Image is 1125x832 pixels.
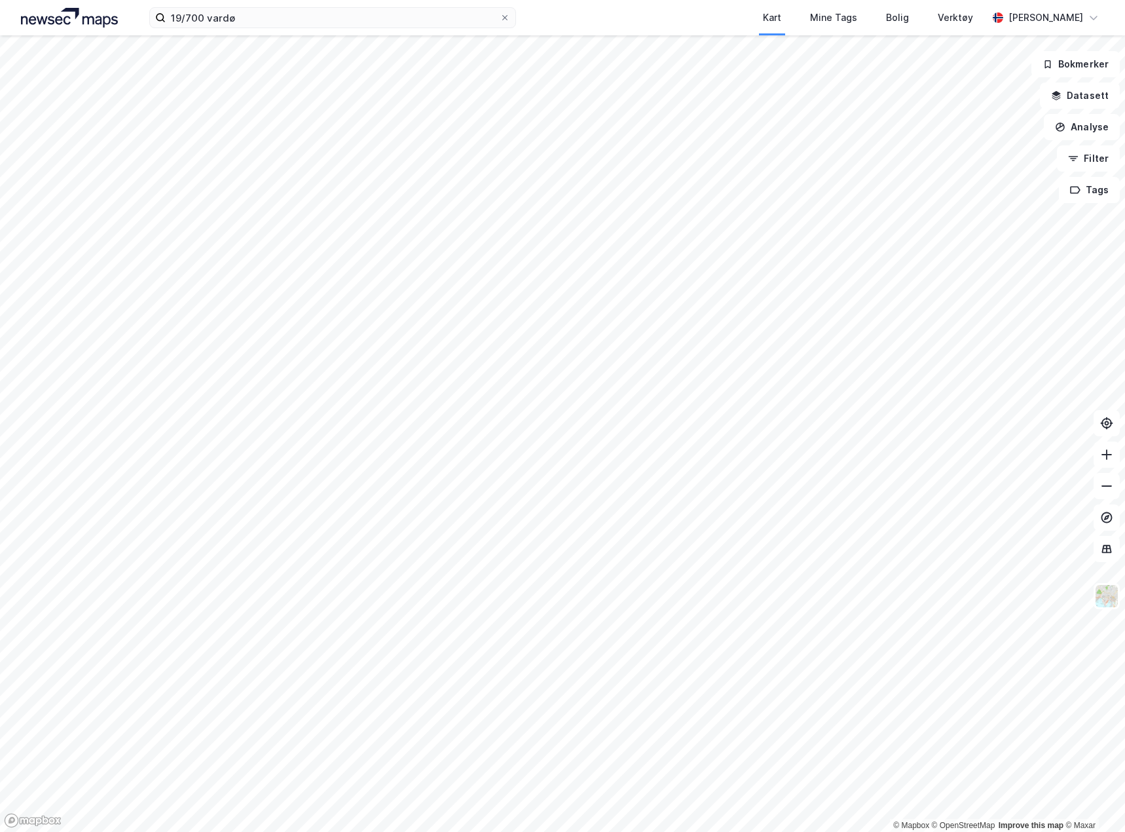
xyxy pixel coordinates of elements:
[810,10,857,26] div: Mine Tags
[1031,51,1120,77] button: Bokmerker
[1060,769,1125,832] iframe: Chat Widget
[1044,114,1120,140] button: Analyse
[1040,83,1120,109] button: Datasett
[1008,10,1083,26] div: [PERSON_NAME]
[1060,769,1125,832] div: Kontrollprogram for chat
[938,10,973,26] div: Verktøy
[21,8,118,28] img: logo.a4113a55bc3d86da70a041830d287a7e.svg
[1057,145,1120,172] button: Filter
[932,821,995,830] a: OpenStreetMap
[886,10,909,26] div: Bolig
[4,813,62,828] a: Mapbox homepage
[1059,177,1120,203] button: Tags
[999,821,1063,830] a: Improve this map
[166,8,500,28] input: Søk på adresse, matrikkel, gårdeiere, leietakere eller personer
[763,10,781,26] div: Kart
[1094,584,1119,609] img: Z
[893,821,929,830] a: Mapbox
